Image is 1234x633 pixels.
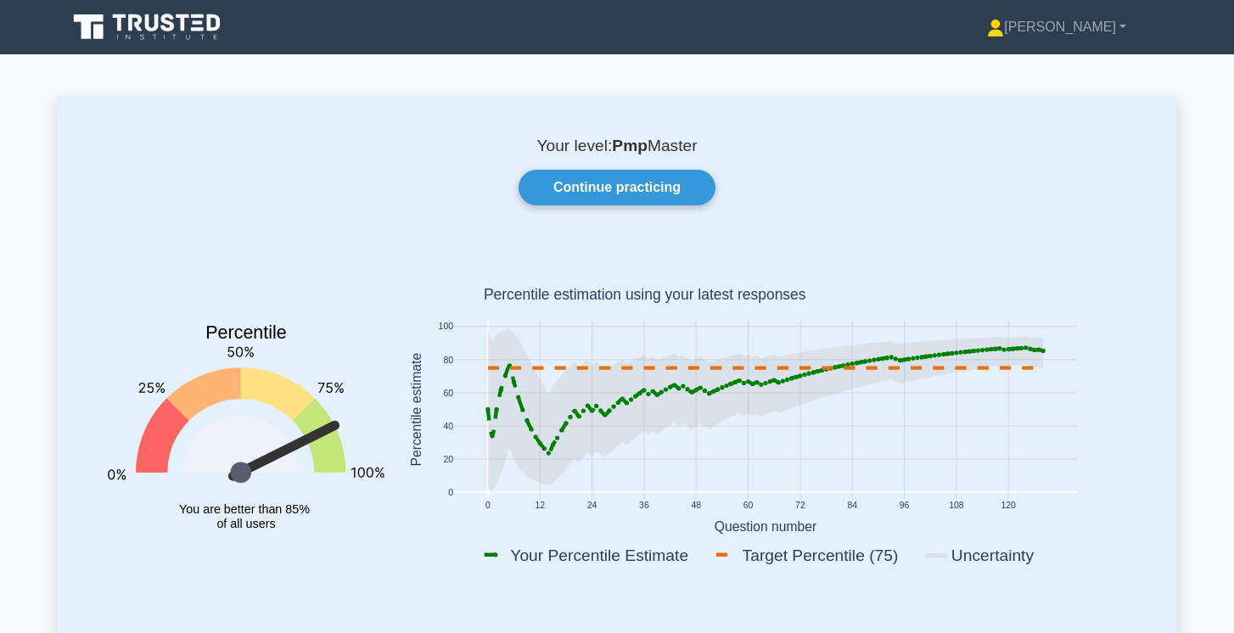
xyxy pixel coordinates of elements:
[612,137,648,154] b: Pmp
[1001,501,1016,511] text: 120
[443,455,453,464] text: 20
[691,501,701,511] text: 48
[587,501,597,511] text: 24
[443,389,453,398] text: 60
[443,422,453,431] text: 40
[216,517,275,530] tspan: of all users
[535,501,545,511] text: 12
[743,501,754,511] text: 60
[409,353,423,467] text: Percentile estimate
[946,10,1167,44] a: [PERSON_NAME]
[519,170,715,205] a: Continue practicing
[485,501,491,511] text: 0
[949,501,964,511] text: 108
[205,323,287,344] text: Percentile
[98,136,1136,156] p: Your level: Master
[715,519,817,534] text: Question number
[443,356,453,365] text: 80
[439,322,454,332] text: 100
[847,501,857,511] text: 84
[639,501,649,511] text: 36
[484,287,806,304] text: Percentile estimation using your latest responses
[448,488,453,497] text: 0
[900,501,910,511] text: 96
[179,502,310,516] tspan: You are better than 85%
[795,501,805,511] text: 72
